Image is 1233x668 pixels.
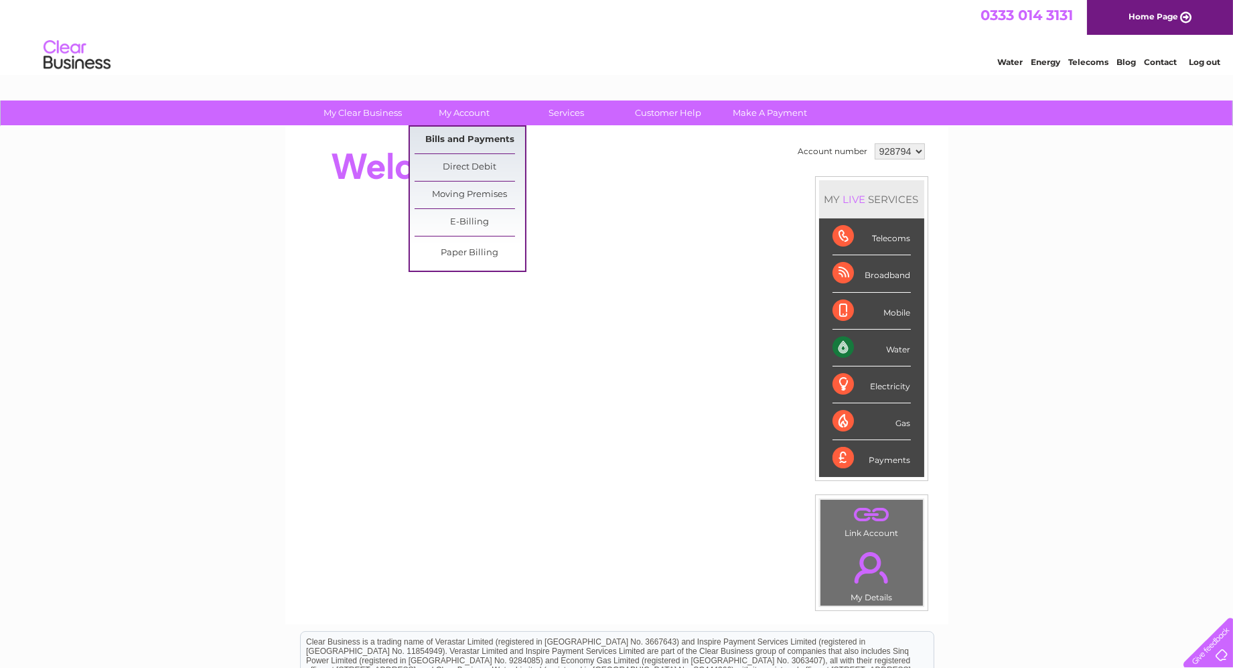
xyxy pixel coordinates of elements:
[1189,57,1220,67] a: Log out
[841,193,869,206] div: LIVE
[824,544,920,591] a: .
[832,366,911,403] div: Electricity
[415,127,525,153] a: Bills and Payments
[819,180,924,218] div: MY SERVICES
[1116,57,1136,67] a: Blog
[820,541,924,606] td: My Details
[832,293,911,330] div: Mobile
[409,101,520,125] a: My Account
[832,255,911,292] div: Broadband
[415,240,525,267] a: Paper Billing
[415,154,525,181] a: Direct Debit
[1144,57,1177,67] a: Contact
[307,101,418,125] a: My Clear Business
[415,209,525,236] a: E-Billing
[832,218,911,255] div: Telecoms
[511,101,622,125] a: Services
[824,503,920,527] a: .
[1068,57,1108,67] a: Telecoms
[613,101,723,125] a: Customer Help
[832,440,911,476] div: Payments
[832,403,911,440] div: Gas
[715,101,825,125] a: Make A Payment
[415,182,525,208] a: Moving Premises
[43,35,111,76] img: logo.png
[832,330,911,366] div: Water
[820,499,924,541] td: Link Account
[301,7,934,65] div: Clear Business is a trading name of Verastar Limited (registered in [GEOGRAPHIC_DATA] No. 3667643...
[1031,57,1060,67] a: Energy
[795,140,871,163] td: Account number
[997,57,1023,67] a: Water
[981,7,1073,23] a: 0333 014 3131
